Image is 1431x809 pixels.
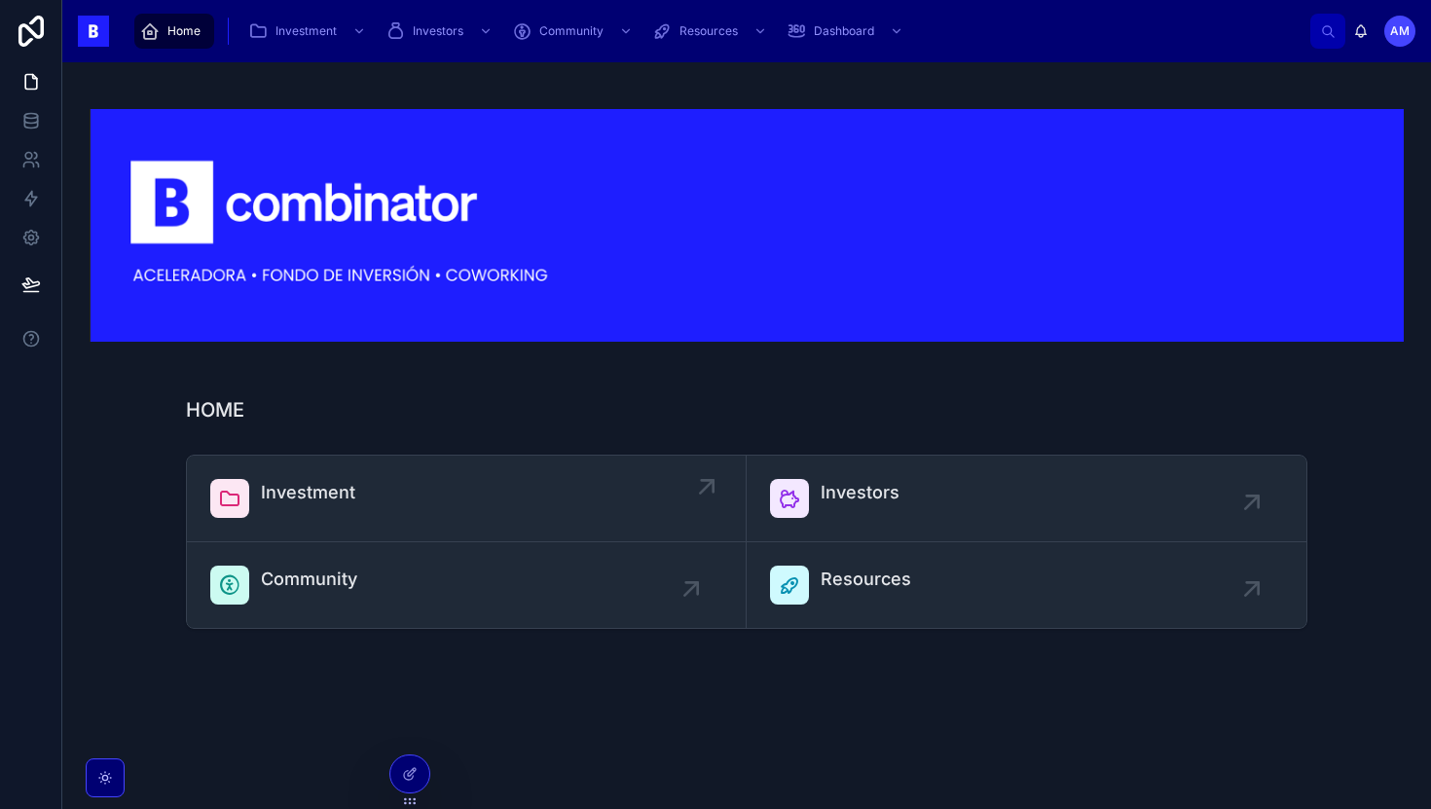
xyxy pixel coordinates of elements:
[781,14,913,49] a: Dashboard
[747,542,1306,628] a: Resources
[125,10,1310,53] div: scrollable content
[187,542,747,628] a: Community
[90,109,1404,342] img: 18445-Captura-de-Pantalla-2024-03-07-a-las-17.49.44.png
[747,456,1306,542] a: Investors
[167,23,201,39] span: Home
[187,456,747,542] a: Investment
[646,14,777,49] a: Resources
[821,566,911,593] span: Resources
[679,23,738,39] span: Resources
[134,14,214,49] a: Home
[261,479,355,506] span: Investment
[413,23,463,39] span: Investors
[1390,23,1410,39] span: AM
[539,23,604,39] span: Community
[814,23,874,39] span: Dashboard
[380,14,502,49] a: Investors
[506,14,642,49] a: Community
[242,14,376,49] a: Investment
[261,566,357,593] span: Community
[186,396,244,423] h1: HOME
[78,16,109,47] img: App logo
[275,23,337,39] span: Investment
[821,479,899,506] span: Investors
